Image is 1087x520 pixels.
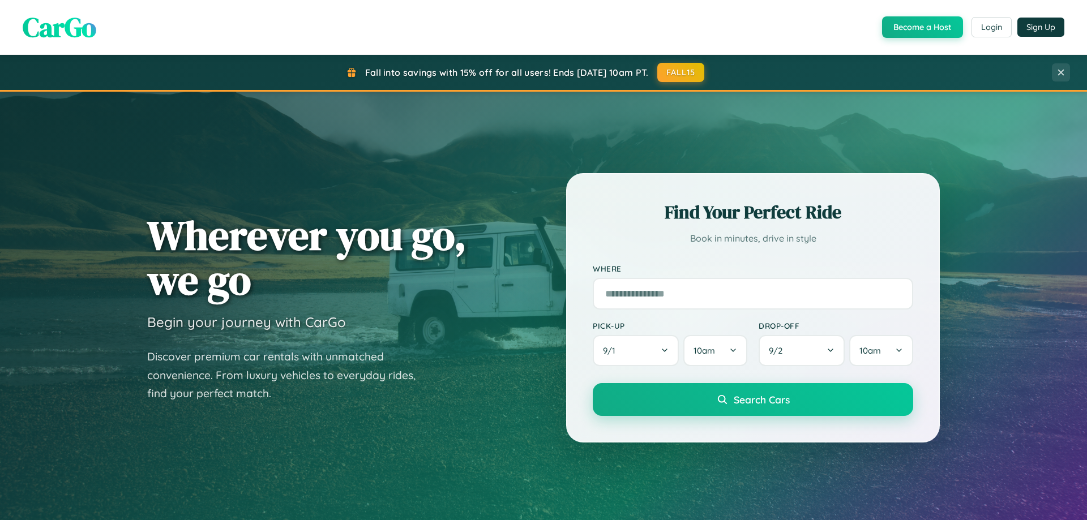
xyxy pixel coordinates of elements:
[365,67,649,78] span: Fall into savings with 15% off for all users! Ends [DATE] 10am PT.
[593,230,913,247] p: Book in minutes, drive in style
[593,383,913,416] button: Search Cars
[882,16,963,38] button: Become a Host
[657,63,705,82] button: FALL15
[759,335,845,366] button: 9/2
[593,335,679,366] button: 9/1
[593,321,747,330] label: Pick-up
[972,17,1012,37] button: Login
[734,393,790,406] span: Search Cars
[147,313,346,330] h3: Begin your journey with CarGo
[147,347,430,403] p: Discover premium car rentals with unmatched convenience. From luxury vehicles to everyday rides, ...
[1017,18,1064,37] button: Sign Up
[147,213,467,302] h1: Wherever you go, we go
[694,345,715,356] span: 10am
[593,200,913,225] h2: Find Your Perfect Ride
[23,8,96,46] span: CarGo
[759,321,913,330] label: Drop-off
[593,264,913,273] label: Where
[603,345,621,356] span: 9 / 1
[859,345,881,356] span: 10am
[683,335,747,366] button: 10am
[769,345,788,356] span: 9 / 2
[849,335,913,366] button: 10am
